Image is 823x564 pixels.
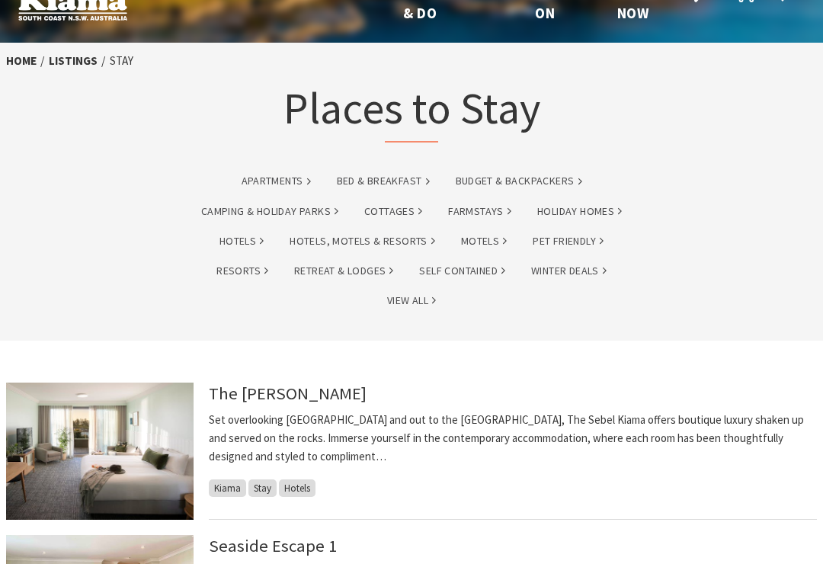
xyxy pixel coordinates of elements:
[448,203,511,221] a: Farmstays
[387,293,436,310] a: View All
[283,79,540,143] h1: Places to Stay
[290,233,435,251] a: Hotels, Motels & Resorts
[364,203,422,221] a: Cottages
[531,263,607,280] a: Winter Deals
[201,203,338,221] a: Camping & Holiday Parks
[533,233,604,251] a: Pet Friendly
[110,53,133,71] li: Stay
[248,480,277,498] span: Stay
[537,203,622,221] a: Holiday Homes
[6,54,37,69] a: Home
[209,383,367,405] a: The [PERSON_NAME]
[49,54,98,69] a: listings
[242,173,311,191] a: Apartments
[337,173,430,191] a: Bed & Breakfast
[209,412,817,466] p: Set overlooking [GEOGRAPHIC_DATA] and out to the [GEOGRAPHIC_DATA], The Sebel Kiama offers boutiq...
[419,263,505,280] a: Self Contained
[6,383,194,521] img: Deluxe Balcony Room
[279,480,315,498] span: Hotels
[456,173,582,191] a: Budget & backpackers
[209,480,246,498] span: Kiama
[216,263,268,280] a: Resorts
[209,536,337,557] a: Seaside Escape 1
[294,263,393,280] a: Retreat & Lodges
[219,233,264,251] a: Hotels
[461,233,507,251] a: Motels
